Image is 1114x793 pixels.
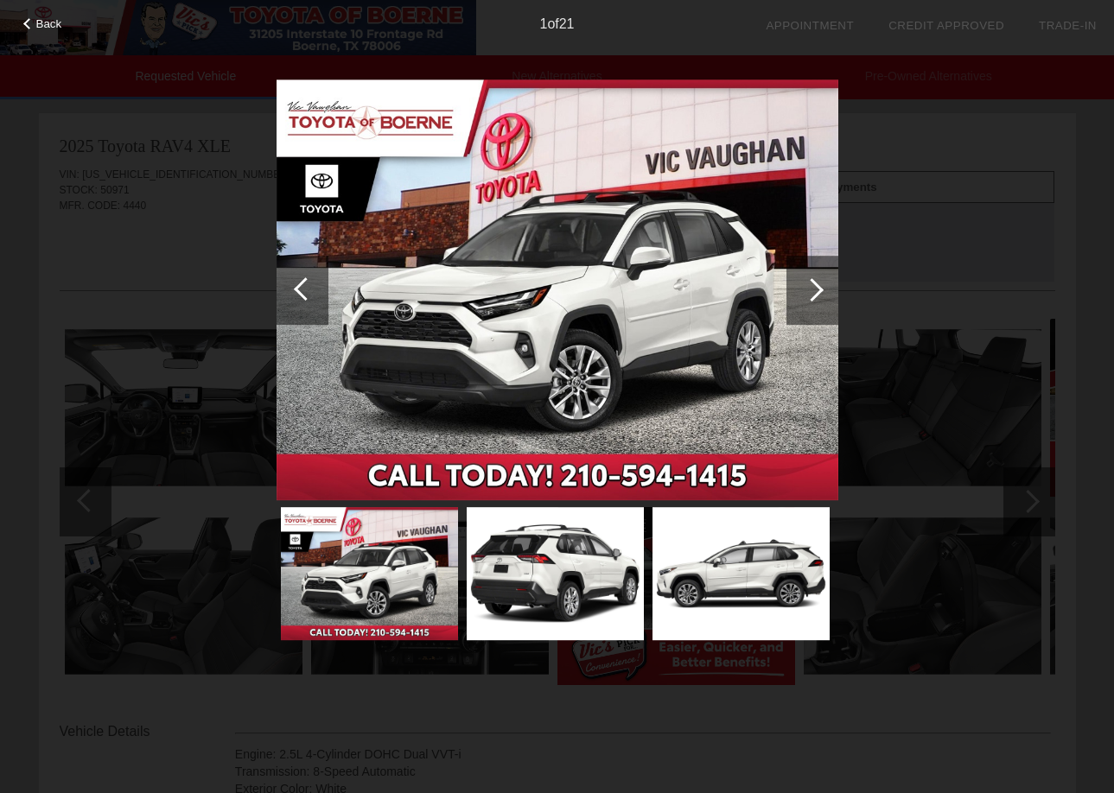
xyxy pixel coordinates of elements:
[539,16,547,31] span: 1
[281,507,458,640] img: image.aspx
[766,19,854,32] a: Appointment
[36,17,62,30] span: Back
[652,507,830,640] img: image.aspx
[1039,19,1097,32] a: Trade-In
[559,16,575,31] span: 21
[888,19,1004,32] a: Credit Approved
[277,79,838,501] img: image.aspx
[467,507,644,640] img: image.aspx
